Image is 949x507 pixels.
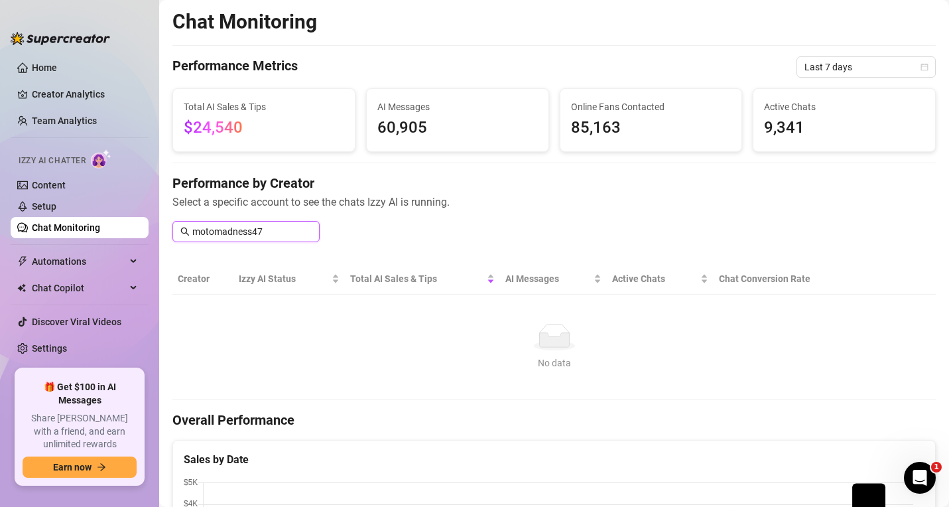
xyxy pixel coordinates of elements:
[172,9,317,35] h2: Chat Monitoring
[180,227,190,236] span: search
[184,118,243,137] span: $24,540
[32,317,121,327] a: Discover Viral Videos
[239,271,330,286] span: Izzy AI Status
[23,457,137,478] button: Earn nowarrow-right
[172,411,936,429] h4: Overall Performance
[172,174,936,192] h4: Performance by Creator
[184,451,924,468] div: Sales by Date
[32,201,56,212] a: Setup
[612,271,697,286] span: Active Chats
[183,356,925,370] div: No data
[377,100,538,114] span: AI Messages
[345,263,499,295] th: Total AI Sales & Tips
[764,115,924,141] span: 9,341
[32,222,100,233] a: Chat Monitoring
[931,462,942,472] span: 1
[192,224,312,239] input: Search account...
[172,194,936,210] span: Select a specific account to see the chats Izzy AI is running.
[91,149,111,169] img: AI Chatter
[571,100,731,114] span: Online Fans Contacted
[920,63,928,71] span: calendar
[172,263,233,295] th: Creator
[172,56,298,78] h4: Performance Metrics
[19,155,86,167] span: Izzy AI Chatter
[500,263,607,295] th: AI Messages
[233,263,346,295] th: Izzy AI Status
[17,256,28,267] span: thunderbolt
[764,100,924,114] span: Active Chats
[32,84,138,105] a: Creator Analytics
[32,277,126,299] span: Chat Copilot
[607,263,713,295] th: Active Chats
[505,271,592,286] span: AI Messages
[97,463,106,472] span: arrow-right
[32,115,97,126] a: Team Analytics
[32,62,57,73] a: Home
[350,271,483,286] span: Total AI Sales & Tips
[904,462,936,494] iframe: Intercom live chat
[32,343,67,354] a: Settings
[377,115,538,141] span: 60,905
[804,57,928,77] span: Last 7 days
[17,283,26,293] img: Chat Copilot
[32,180,66,190] a: Content
[184,100,344,114] span: Total AI Sales & Tips
[53,462,92,472] span: Earn now
[714,263,859,295] th: Chat Conversion Rate
[571,115,731,141] span: 85,163
[23,412,137,451] span: Share [PERSON_NAME] with a friend, and earn unlimited rewards
[11,32,110,45] img: logo-BBDzfeDw.svg
[23,381,137,407] span: 🎁 Get $100 in AI Messages
[32,251,126,272] span: Automations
